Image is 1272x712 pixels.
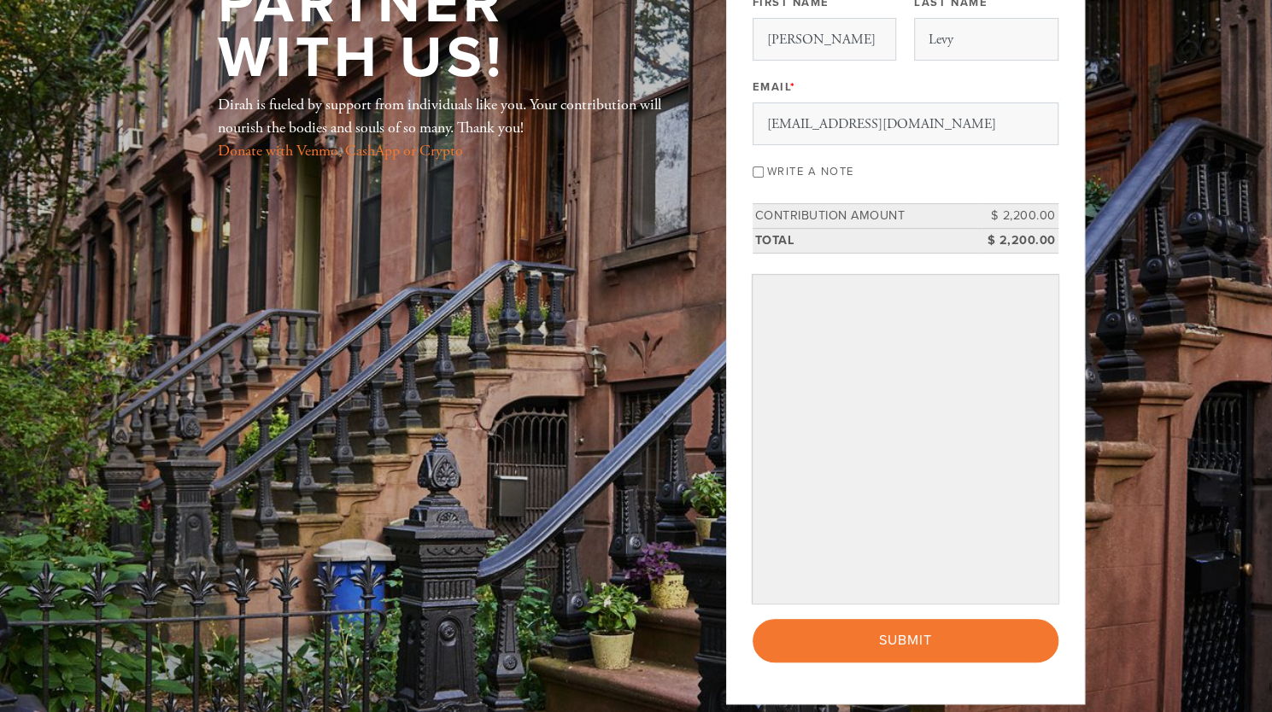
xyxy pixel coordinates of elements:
[982,228,1058,253] td: $ 2,200.00
[753,619,1058,662] input: Submit
[753,204,982,229] td: Contribution Amount
[753,228,982,253] td: Total
[790,80,796,94] span: This field is required.
[982,204,1058,229] td: $ 2,200.00
[218,141,463,160] a: Donate with Venmo, CashApp or Crypto
[753,79,796,95] label: Email
[218,93,671,162] div: Dirah is fueled by support from individuals like you. Your contribution will nourish the bodies a...
[767,165,854,178] label: Write a note
[756,278,1055,601] iframe: Secure payment input frame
